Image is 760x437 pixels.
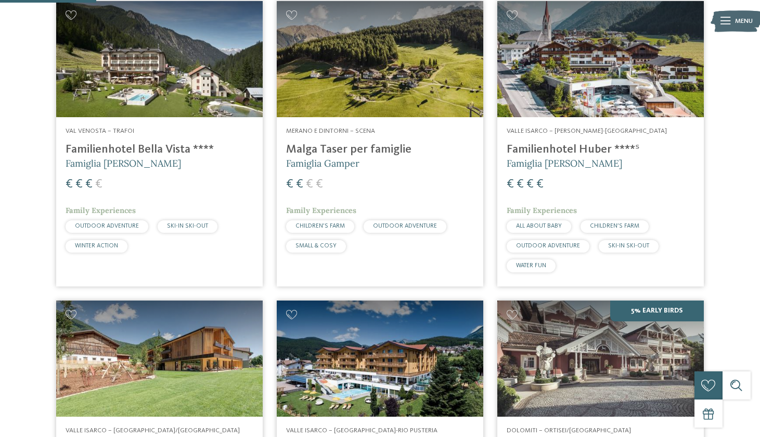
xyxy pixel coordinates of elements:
[66,206,136,215] span: Family Experiences
[56,1,263,286] a: Cercate un hotel per famiglie? Qui troverete solo i migliori! Val Venosta – Trafoi Familienhotel ...
[66,178,73,191] span: €
[56,1,263,117] img: Cercate un hotel per famiglie? Qui troverete solo i migliori!
[316,178,323,191] span: €
[66,157,181,169] span: Famiglia [PERSON_NAME]
[75,243,118,249] span: WINTER ACTION
[516,263,546,269] span: WATER FUN
[306,178,313,191] span: €
[66,427,240,434] span: Valle Isarco – [GEOGRAPHIC_DATA]/[GEOGRAPHIC_DATA]
[507,206,577,215] span: Family Experiences
[66,143,253,157] h4: Familienhotel Bella Vista ****
[516,243,580,249] span: OUTDOOR ADVENTURE
[507,178,514,191] span: €
[295,223,345,229] span: CHILDREN’S FARM
[277,1,483,117] img: Cercate un hotel per famiglie? Qui troverete solo i migliori!
[75,223,139,229] span: OUTDOOR ADVENTURE
[286,128,375,134] span: Merano e dintorni – Scena
[286,157,359,169] span: Famiglia Gamper
[167,223,208,229] span: SKI-IN SKI-OUT
[507,157,622,169] span: Famiglia [PERSON_NAME]
[497,301,704,417] img: Family Spa Grand Hotel Cavallino Bianco ****ˢ
[85,178,93,191] span: €
[295,243,337,249] span: SMALL & COSY
[590,223,639,229] span: CHILDREN’S FARM
[286,427,437,434] span: Valle Isarco – [GEOGRAPHIC_DATA]-Rio Pusteria
[608,243,649,249] span: SKI-IN SKI-OUT
[286,206,356,215] span: Family Experiences
[277,1,483,286] a: Cercate un hotel per famiglie? Qui troverete solo i migliori! Merano e dintorni – Scena Malga Tas...
[497,1,704,117] img: Cercate un hotel per famiglie? Qui troverete solo i migliori!
[95,178,102,191] span: €
[286,143,474,157] h4: Malga Taser per famiglie
[66,128,134,134] span: Val Venosta – Trafoi
[497,1,704,286] a: Cercate un hotel per famiglie? Qui troverete solo i migliori! Valle Isarco – [PERSON_NAME]-[GEOGR...
[286,178,293,191] span: €
[56,301,263,417] img: Cercate un hotel per famiglie? Qui troverete solo i migliori!
[526,178,534,191] span: €
[517,178,524,191] span: €
[373,223,437,229] span: OUTDOOR ADVENTURE
[516,223,562,229] span: ALL ABOUT BABY
[75,178,83,191] span: €
[536,178,544,191] span: €
[507,128,667,134] span: Valle Isarco – [PERSON_NAME]-[GEOGRAPHIC_DATA]
[507,143,694,157] h4: Familienhotel Huber ****ˢ
[277,301,483,417] img: Family Home Alpenhof ****
[507,427,631,434] span: Dolomiti – Ortisei/[GEOGRAPHIC_DATA]
[296,178,303,191] span: €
